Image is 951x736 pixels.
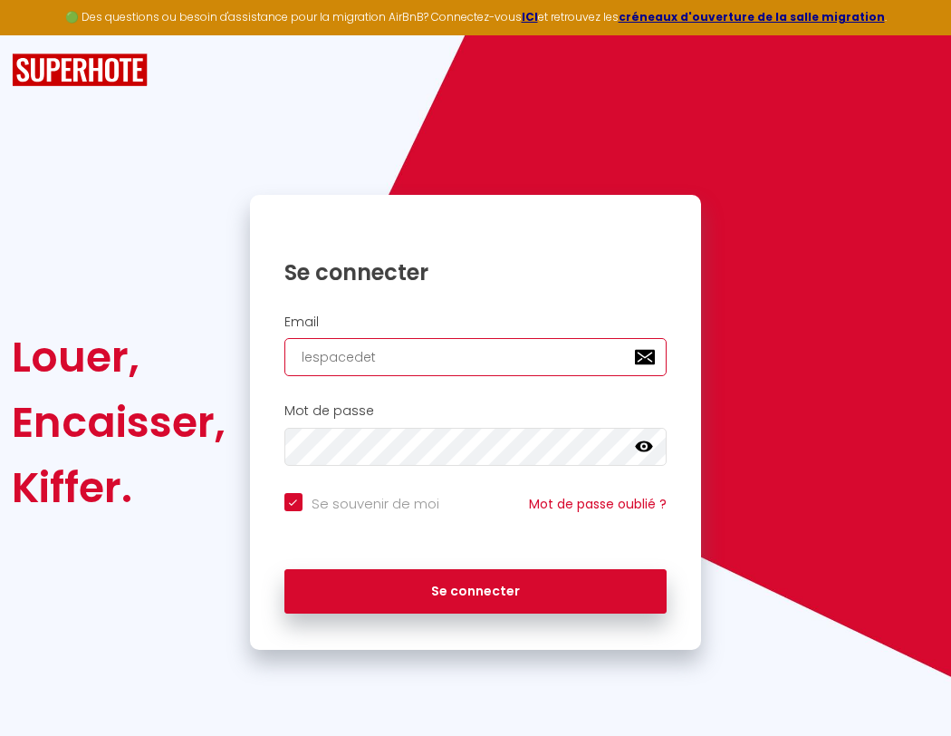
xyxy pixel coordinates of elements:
[12,455,226,520] div: Kiffer.
[284,403,668,419] h2: Mot de passe
[284,569,668,615] button: Se connecter
[12,390,226,455] div: Encaisser,
[522,9,538,24] a: ICI
[284,338,668,376] input: Ton Email
[284,258,668,286] h1: Se connecter
[619,9,885,24] a: créneaux d'ouverture de la salle migration
[12,53,148,87] img: SuperHote logo
[12,324,226,390] div: Louer,
[529,495,667,513] a: Mot de passe oublié ?
[284,315,668,330] h2: Email
[14,7,69,62] button: Ouvrir le widget de chat LiveChat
